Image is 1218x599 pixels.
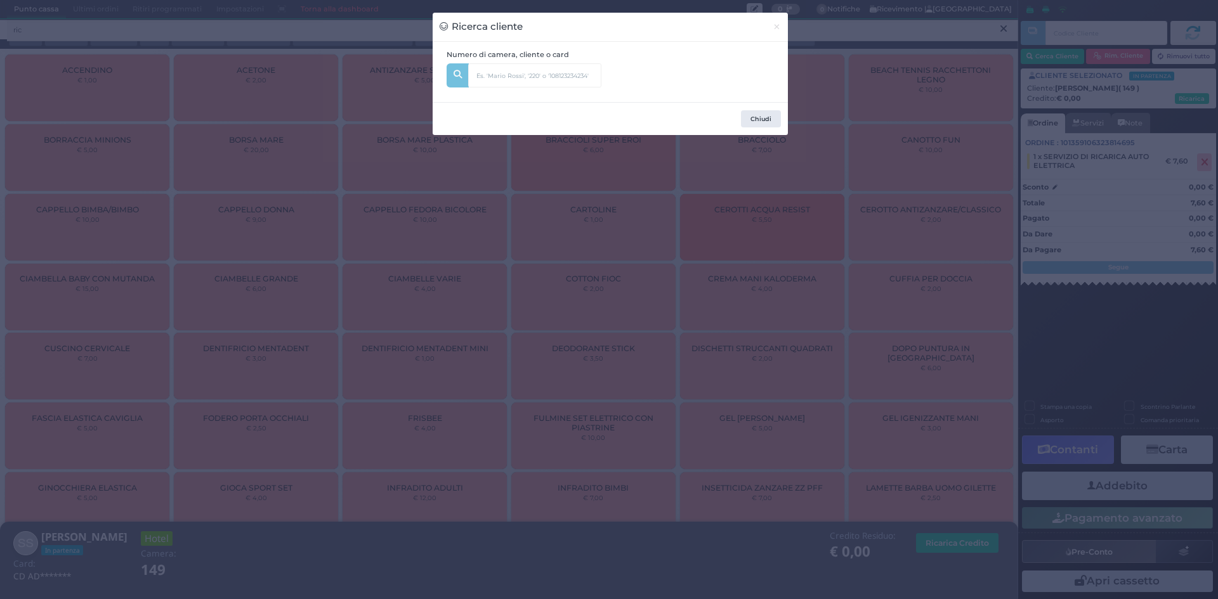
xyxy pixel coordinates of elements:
[468,63,601,87] input: Es. 'Mario Rossi', '220' o '108123234234'
[440,20,523,34] h3: Ricerca cliente
[773,20,781,34] span: ×
[447,49,569,60] label: Numero di camera, cliente o card
[741,110,781,128] button: Chiudi
[766,13,788,41] button: Chiudi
